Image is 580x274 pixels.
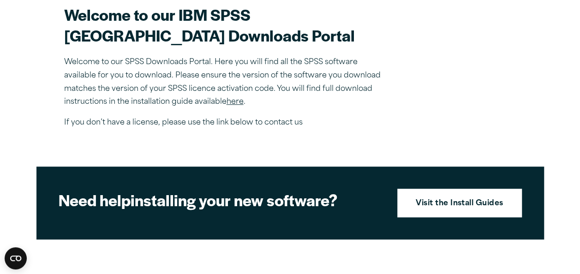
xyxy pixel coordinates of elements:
a: Visit the Install Guides [397,189,522,217]
strong: Visit the Install Guides [416,198,503,210]
a: here [227,98,244,106]
h2: installing your new software? [59,190,382,210]
h2: Welcome to our IBM SPSS [GEOGRAPHIC_DATA] Downloads Portal [64,4,387,46]
p: If you don’t have a license, please use the link below to contact us [64,116,387,130]
button: Open CMP widget [5,247,27,269]
p: Welcome to our SPSS Downloads Portal. Here you will find all the SPSS software available for you ... [64,56,387,109]
strong: Need help [59,189,131,211]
